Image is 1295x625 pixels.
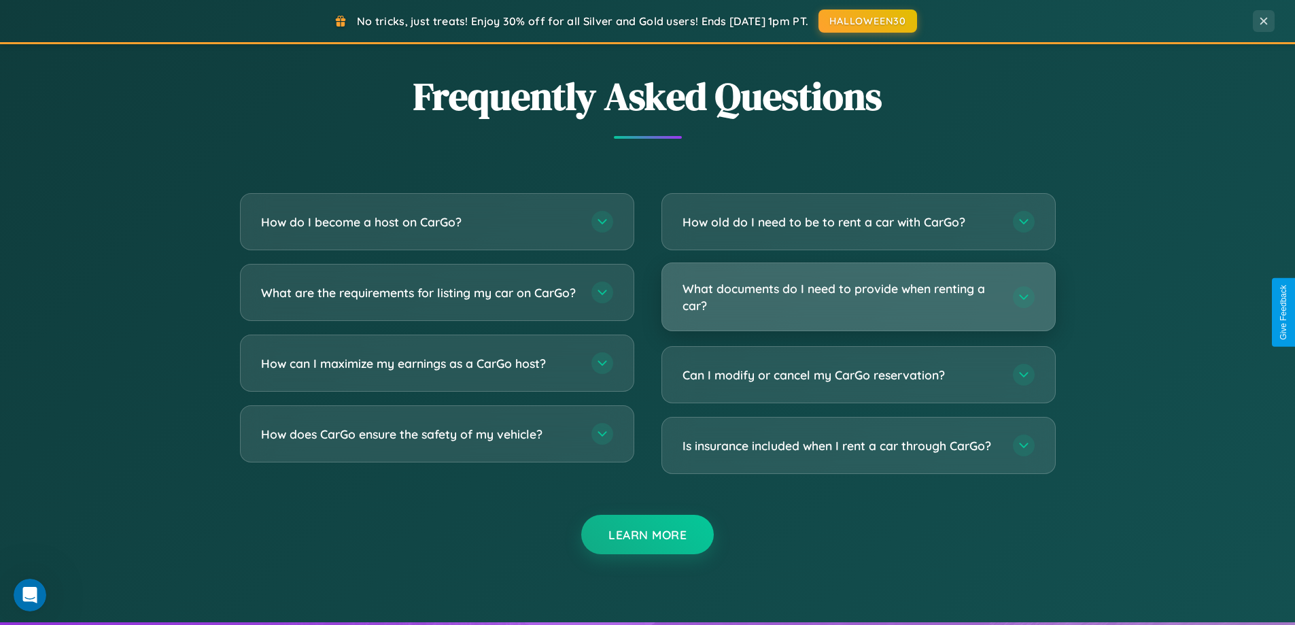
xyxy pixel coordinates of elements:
[240,70,1056,122] h2: Frequently Asked Questions
[683,280,999,314] h3: What documents do I need to provide when renting a car?
[261,355,578,372] h3: How can I maximize my earnings as a CarGo host?
[357,14,808,28] span: No tricks, just treats! Enjoy 30% off for all Silver and Gold users! Ends [DATE] 1pm PT.
[1279,285,1288,340] div: Give Feedback
[818,10,917,33] button: HALLOWEEN30
[261,426,578,443] h3: How does CarGo ensure the safety of my vehicle?
[14,579,46,611] iframe: Intercom live chat
[683,367,999,384] h3: Can I modify or cancel my CarGo reservation?
[581,515,714,554] button: Learn More
[683,437,999,454] h3: Is insurance included when I rent a car through CarGo?
[683,214,999,231] h3: How old do I need to be to rent a car with CarGo?
[261,284,578,301] h3: What are the requirements for listing my car on CarGo?
[261,214,578,231] h3: How do I become a host on CarGo?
